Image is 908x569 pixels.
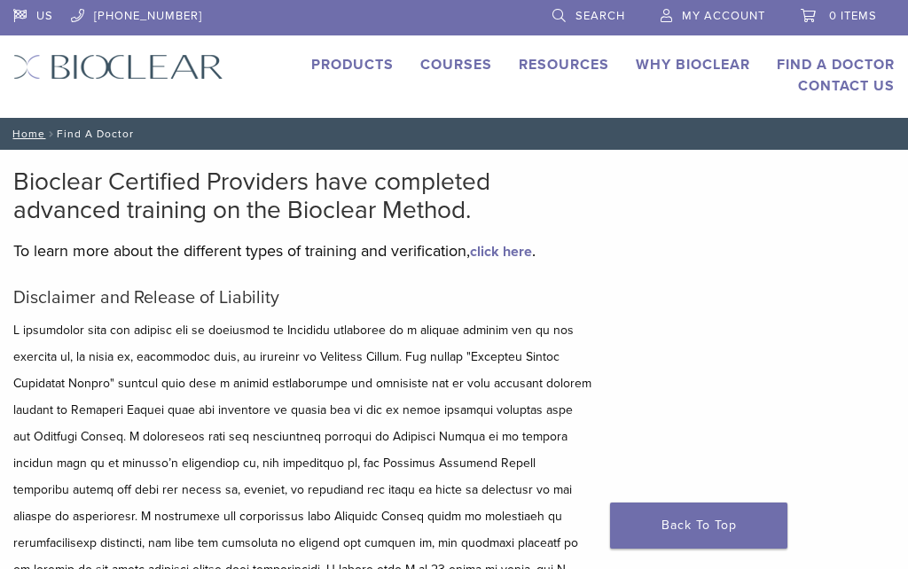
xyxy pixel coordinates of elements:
a: Resources [519,56,609,74]
h5: Disclaimer and Release of Liability [13,287,592,308]
h2: Bioclear Certified Providers have completed advanced training on the Bioclear Method. [13,168,592,224]
a: Find A Doctor [777,56,895,74]
a: Back To Top [610,503,787,549]
a: Contact Us [798,77,895,95]
a: Products [311,56,394,74]
img: Bioclear [13,54,223,80]
span: My Account [682,9,765,23]
a: Home [7,128,45,140]
a: click here [470,243,532,261]
a: Courses [420,56,492,74]
a: Why Bioclear [636,56,750,74]
span: / [45,129,57,138]
span: Search [575,9,625,23]
p: To learn more about the different types of training and verification, . [13,238,592,264]
span: 0 items [829,9,877,23]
